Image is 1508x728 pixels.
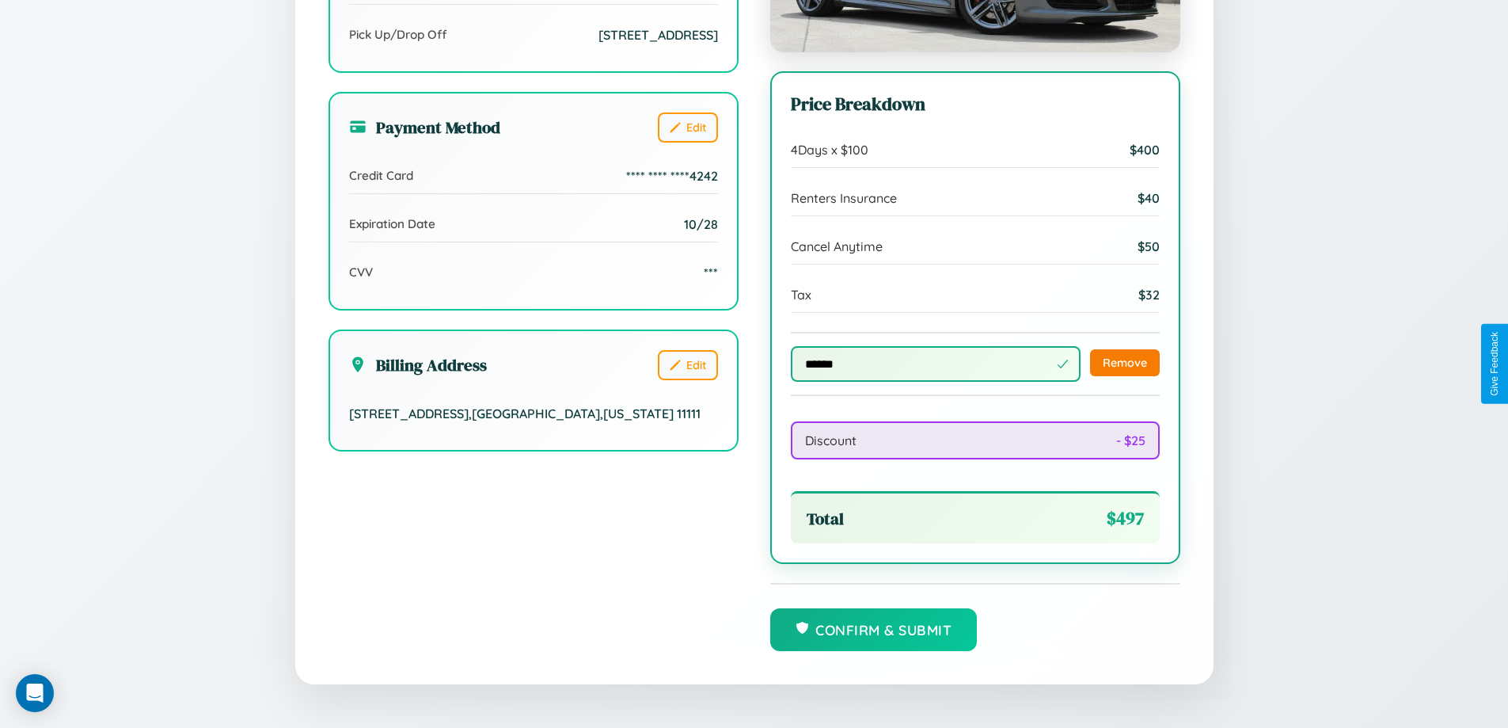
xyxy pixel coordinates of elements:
button: Remove [1090,349,1160,376]
span: CVV [349,265,373,280]
span: Total [807,507,844,530]
button: Confirm & Submit [770,608,978,651]
span: Expiration Date [349,216,435,231]
span: Credit Card [349,168,413,183]
span: $ 50 [1138,238,1160,254]
span: $ 40 [1138,190,1160,206]
h3: Price Breakdown [791,92,1160,116]
span: Renters Insurance [791,190,897,206]
h3: Billing Address [349,353,487,376]
span: Discount [805,433,857,448]
span: $ 32 [1138,287,1160,303]
h3: Payment Method [349,116,500,139]
span: $ 400 [1130,142,1160,158]
button: Edit [658,350,718,380]
span: Tax [791,287,811,303]
span: 10/28 [684,216,718,232]
div: Open Intercom Messenger [16,674,54,712]
span: - $ 25 [1116,433,1145,448]
span: Pick Up/Drop Off [349,27,447,42]
button: Edit [658,112,718,143]
span: Cancel Anytime [791,238,883,254]
span: [STREET_ADDRESS] [598,27,718,43]
div: Give Feedback [1489,332,1500,396]
span: $ 497 [1107,506,1144,531]
span: [STREET_ADDRESS] , [GEOGRAPHIC_DATA] , [US_STATE] 11111 [349,406,701,421]
span: 4 Days x $ 100 [791,142,868,158]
